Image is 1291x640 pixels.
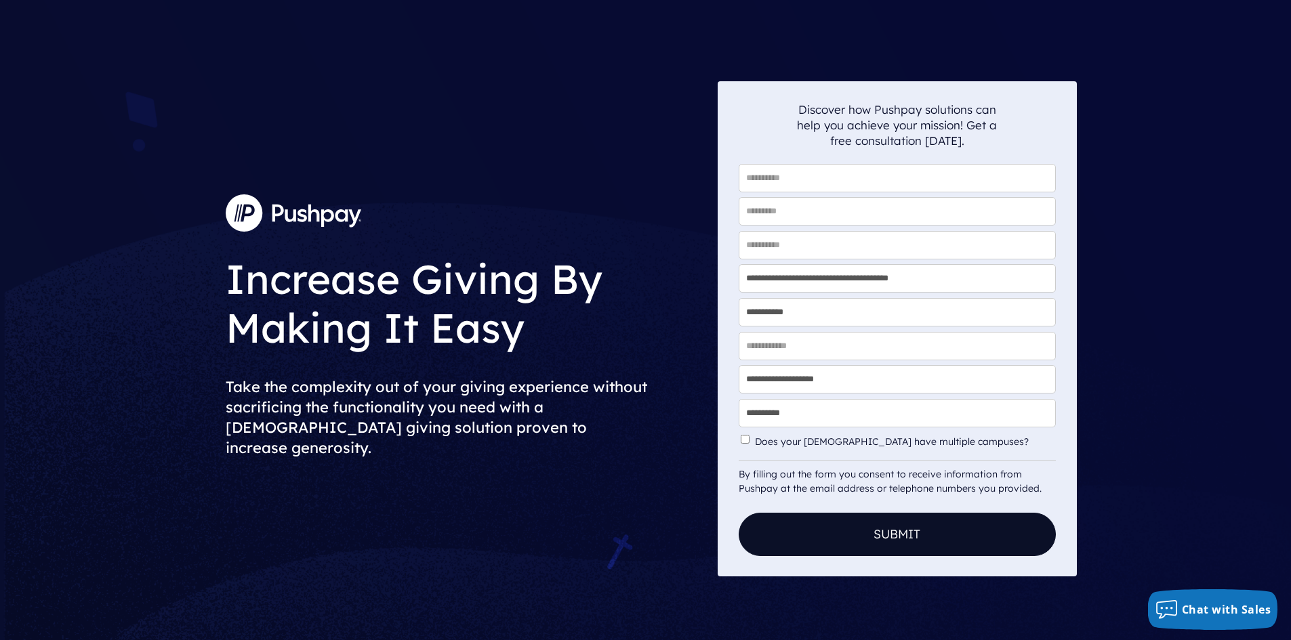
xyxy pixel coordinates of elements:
[739,460,1056,496] div: By filling out the form you consent to receive information from Pushpay at the email address or t...
[755,436,1052,448] label: Does your [DEMOGRAPHIC_DATA] have multiple campuses?
[739,513,1056,556] button: Submit
[1148,589,1278,630] button: Chat with Sales
[226,244,707,356] h1: Increase Giving By Making It Easy
[797,102,998,148] p: Discover how Pushpay solutions can help you achieve your mission! Get a free consultation [DATE].
[226,366,707,469] h2: Take the complexity out of your giving experience without sacrificing the functionality you need ...
[1182,602,1271,617] span: Chat with Sales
